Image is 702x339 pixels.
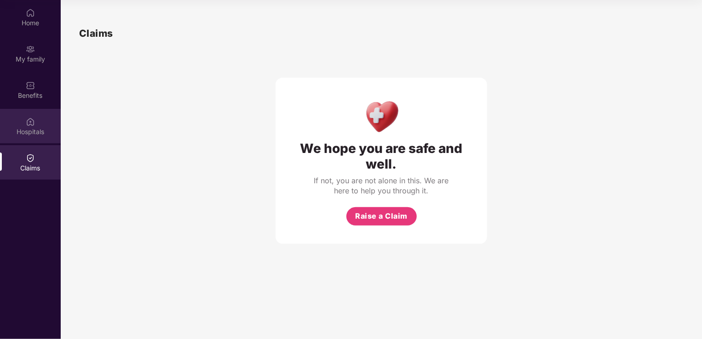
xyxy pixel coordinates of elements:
span: Raise a Claim [355,210,408,222]
div: If not, you are not alone in this. We are here to help you through it. [312,175,450,196]
img: svg+xml;base64,PHN2ZyBpZD0iQmVuZWZpdHMiIHhtbG5zPSJodHRwOi8vd3d3LnczLm9yZy8yMDAwL3N2ZyIgd2lkdGg9Ij... [26,81,35,90]
button: Raise a Claim [346,207,417,226]
img: svg+xml;base64,PHN2ZyBpZD0iSG9zcGl0YWxzIiB4bWxucz0iaHR0cDovL3d3dy53My5vcmcvMjAwMC9zdmciIHdpZHRoPS... [26,117,35,126]
img: Health Care [362,96,402,136]
div: We hope you are safe and well. [294,141,469,172]
img: svg+xml;base64,PHN2ZyBpZD0iSG9tZSIgeG1sbnM9Imh0dHA6Ly93d3cudzMub3JnLzIwMDAvc3ZnIiB3aWR0aD0iMjAiIG... [26,8,35,17]
img: svg+xml;base64,PHN2ZyB3aWR0aD0iMjAiIGhlaWdodD0iMjAiIHZpZXdCb3g9IjAgMCAyMCAyMCIgZmlsbD0ibm9uZSIgeG... [26,45,35,54]
h1: Claims [79,26,113,41]
img: svg+xml;base64,PHN2ZyBpZD0iQ2xhaW0iIHhtbG5zPSJodHRwOi8vd3d3LnczLm9yZy8yMDAwL3N2ZyIgd2lkdGg9IjIwIi... [26,153,35,163]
